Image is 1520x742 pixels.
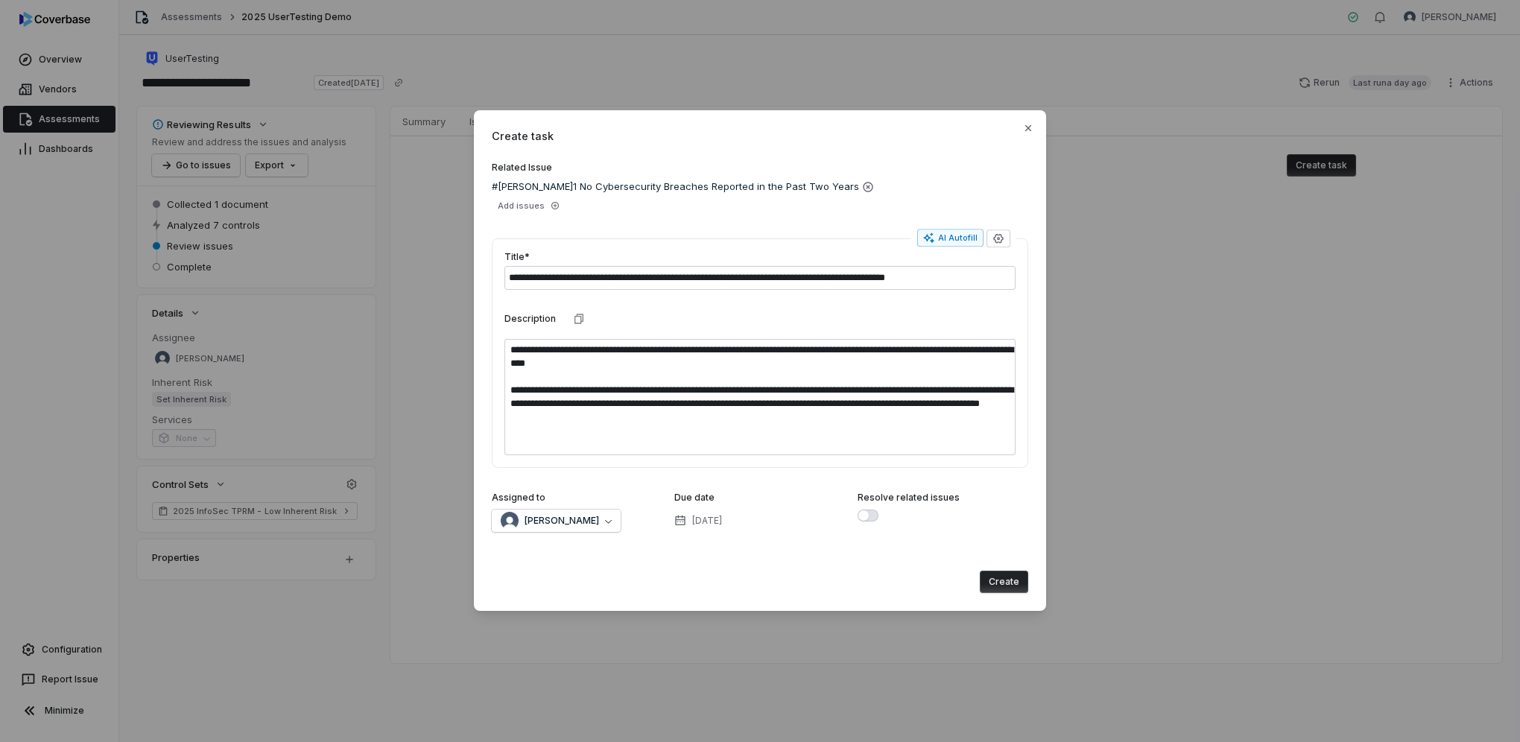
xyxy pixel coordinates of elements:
button: Create [980,571,1028,593]
button: AI Autofill [917,229,984,247]
label: Description [504,313,556,325]
button: [DATE] [670,505,726,536]
label: Related Issue [492,162,1028,174]
label: Title* [504,251,530,263]
button: Add issues [492,197,566,215]
label: Due date [674,492,715,504]
label: Assigned to [492,492,545,504]
div: AI Autofill [923,232,978,244]
img: Michael Violante avatar [501,512,519,530]
span: Resolve related issues [858,492,960,503]
span: Create task [492,128,1028,144]
span: #[PERSON_NAME]1 No Cybersecurity Breaches Reported in the Past Two Years [492,180,859,194]
span: [PERSON_NAME] [525,515,599,527]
